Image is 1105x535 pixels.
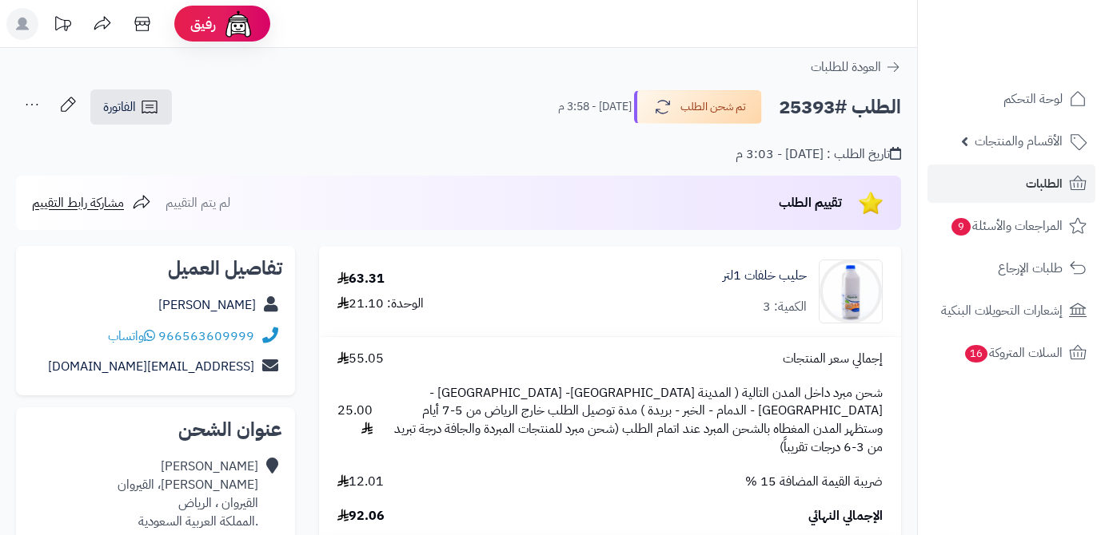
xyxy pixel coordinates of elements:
a: حليب خلفات 1لتر [723,267,807,285]
span: 25.00 [337,402,373,438]
a: طلبات الإرجاع [927,249,1095,287]
span: 92.06 [337,507,385,525]
span: الإجمالي النهائي [808,507,883,525]
div: [PERSON_NAME] [PERSON_NAME]، القيروان القيروان ، الرياض .المملكة العربية السعودية [118,458,258,530]
a: إشعارات التحويلات البنكية [927,291,1095,330]
a: لوحة التحكم [927,80,1095,118]
div: الكمية: 3 [763,298,807,316]
span: 16 [965,345,987,363]
a: [PERSON_NAME] [158,295,256,315]
span: لم يتم التقييم [166,193,230,212]
a: الفاتورة [90,89,172,125]
a: واتساب [108,327,155,346]
a: تحديثات المنصة [42,8,82,44]
span: رفيق [190,14,216,34]
span: ضريبة القيمة المضافة 15 % [745,473,883,491]
span: لوحة التحكم [1003,88,1063,110]
span: الأقسام والمنتجات [975,130,1063,153]
div: الوحدة: 21.10 [337,295,424,313]
span: شحن مبرد داخل المدن التالية ( المدينة [GEOGRAPHIC_DATA]- [GEOGRAPHIC_DATA] - [GEOGRAPHIC_DATA] - ... [389,384,883,457]
div: 63.31 [337,270,385,288]
a: 966563609999 [158,327,254,346]
span: المراجعات والأسئلة [950,215,1063,237]
a: المراجعات والأسئلة9 [927,207,1095,245]
span: طلبات الإرجاع [998,257,1063,279]
small: [DATE] - 3:58 م [558,99,632,115]
span: مشاركة رابط التقييم [32,193,124,212]
a: السلات المتروكة16 [927,334,1095,372]
span: 9 [951,218,971,236]
span: السلات المتروكة [963,342,1063,364]
h2: عنوان الشحن [29,420,282,439]
span: الفاتورة [103,97,136,117]
span: تقييم الطلب [779,193,842,212]
span: إشعارات التحويلات البنكية [941,299,1063,322]
a: [EMAIL_ADDRESS][DOMAIN_NAME] [48,357,254,376]
span: العودة للطلبات [811,57,881,77]
h2: تفاصيل العميل [29,259,282,278]
span: 12.01 [337,473,384,491]
img: ai-face.png [222,8,254,40]
span: الطلبات [1026,172,1063,195]
span: 55.05 [337,350,384,368]
h2: الطلب #25393 [779,91,901,124]
img: 1696968873-27-90x90.jpg [820,260,882,323]
span: إجمالي سعر المنتجات [783,350,883,368]
a: مشاركة رابط التقييم [32,193,151,212]
a: الطلبات [927,164,1095,203]
div: تاريخ الطلب : [DATE] - 3:03 م [736,145,901,164]
a: العودة للطلبات [811,57,901,77]
button: تم شحن الطلب [634,90,762,124]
